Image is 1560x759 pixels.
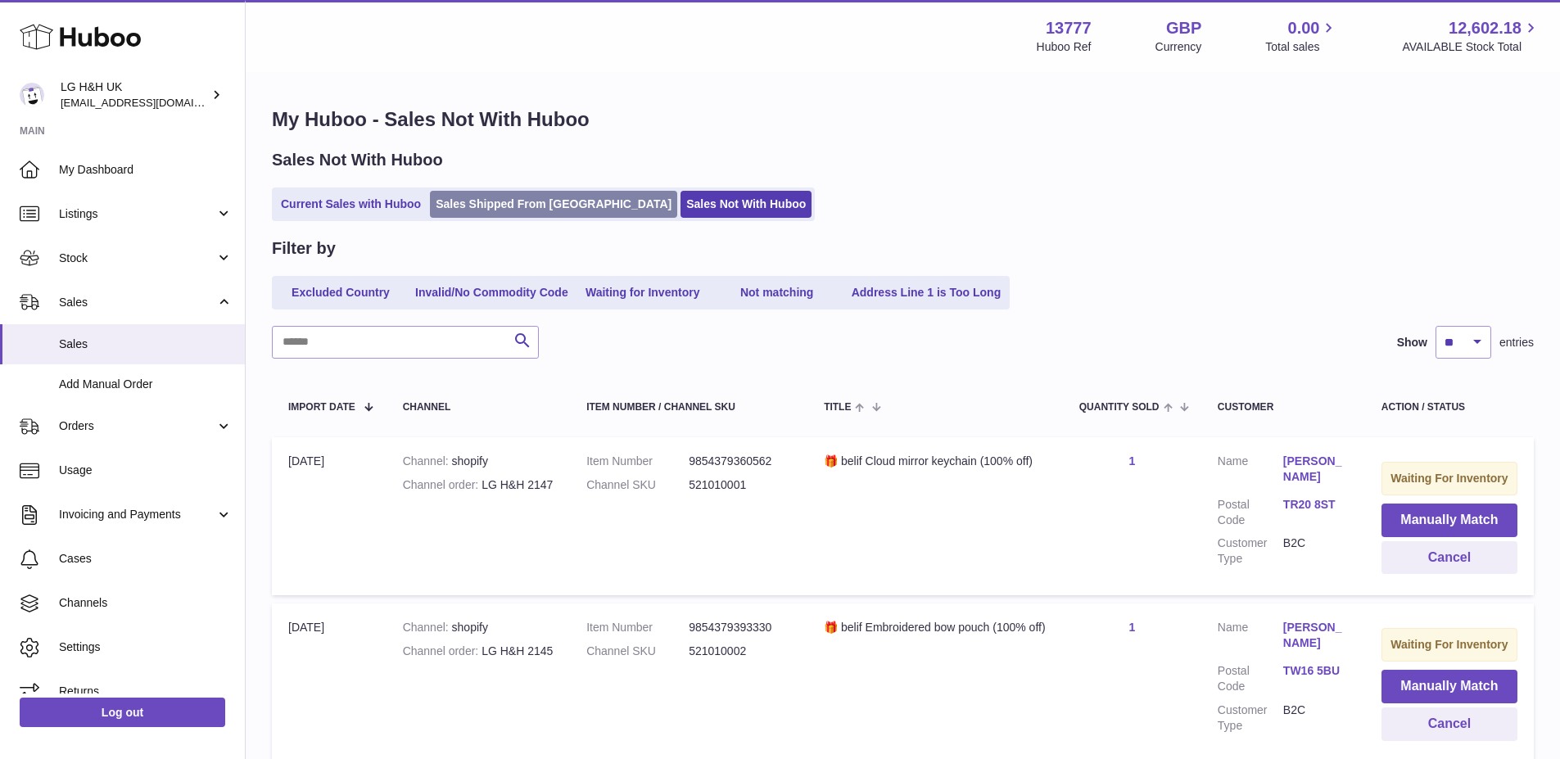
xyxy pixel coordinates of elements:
div: shopify [403,620,554,635]
td: [DATE] [272,437,387,595]
a: [PERSON_NAME] [1283,454,1349,485]
dt: Customer Type [1218,703,1283,734]
span: Total sales [1265,39,1338,55]
button: Cancel [1381,541,1517,575]
div: Action / Status [1381,402,1517,413]
a: 12,602.18 AVAILABLE Stock Total [1402,17,1540,55]
strong: Channel [403,621,452,634]
dt: Channel SKU [586,644,689,659]
span: My Dashboard [59,162,233,178]
dt: Channel SKU [586,477,689,493]
dd: B2C [1283,703,1349,734]
strong: 13777 [1046,17,1092,39]
span: AVAILABLE Stock Total [1402,39,1540,55]
dd: 9854379393330 [689,620,791,635]
a: Log out [20,698,225,727]
span: Sales [59,337,233,352]
button: Manually Match [1381,504,1517,537]
a: Current Sales with Huboo [275,191,427,218]
span: Invoicing and Payments [59,507,215,522]
a: 1 [1128,621,1135,634]
strong: Waiting For Inventory [1390,472,1508,485]
h2: Filter by [272,237,336,260]
strong: Waiting For Inventory [1390,638,1508,651]
a: TW16 5BU [1283,663,1349,679]
span: Sales [59,295,215,310]
div: Huboo Ref [1037,39,1092,55]
span: Stock [59,251,215,266]
strong: Channel order [403,644,482,657]
img: veechen@lghnh.co.uk [20,83,44,107]
button: Cancel [1381,707,1517,741]
div: LG H&H 2145 [403,644,554,659]
div: 🎁 belif Embroidered bow pouch (100% off) [824,620,1047,635]
span: Returns [59,684,233,699]
a: 1 [1128,454,1135,468]
div: 🎁 belif Cloud mirror keychain (100% off) [824,454,1047,469]
a: Excluded Country [275,279,406,306]
div: Currency [1155,39,1202,55]
dt: Name [1218,454,1283,489]
a: 0.00 Total sales [1265,17,1338,55]
a: TR20 8ST [1283,497,1349,513]
dt: Name [1218,620,1283,655]
a: Sales Shipped From [GEOGRAPHIC_DATA] [430,191,677,218]
dt: Customer Type [1218,535,1283,567]
label: Show [1397,335,1427,350]
span: Channels [59,595,233,611]
div: LG H&H 2147 [403,477,554,493]
div: Customer [1218,402,1349,413]
span: entries [1499,335,1534,350]
dt: Item Number [586,620,689,635]
div: LG H&H UK [61,79,208,111]
dt: Postal Code [1218,497,1283,528]
span: Usage [59,463,233,478]
span: Title [824,402,851,413]
a: Not matching [712,279,843,306]
div: Item Number / Channel SKU [586,402,791,413]
h1: My Huboo - Sales Not With Huboo [272,106,1534,133]
dt: Item Number [586,454,689,469]
dt: Postal Code [1218,663,1283,694]
span: Cases [59,551,233,567]
span: Quantity Sold [1079,402,1160,413]
strong: Channel [403,454,452,468]
div: shopify [403,454,554,469]
a: Address Line 1 is Too Long [846,279,1007,306]
a: Sales Not With Huboo [681,191,812,218]
a: Invalid/No Commodity Code [409,279,574,306]
span: [EMAIL_ADDRESS][DOMAIN_NAME] [61,96,241,109]
div: Channel [403,402,554,413]
a: [PERSON_NAME] [1283,620,1349,651]
span: Import date [288,402,355,413]
span: 0.00 [1288,17,1320,39]
span: Orders [59,418,215,434]
button: Manually Match [1381,670,1517,703]
dd: 9854379360562 [689,454,791,469]
dd: B2C [1283,535,1349,567]
dd: 521010002 [689,644,791,659]
span: Listings [59,206,215,222]
dd: 521010001 [689,477,791,493]
span: Add Manual Order [59,377,233,392]
strong: GBP [1166,17,1201,39]
h2: Sales Not With Huboo [272,149,443,171]
a: Waiting for Inventory [577,279,708,306]
span: Settings [59,639,233,655]
span: 12,602.18 [1449,17,1522,39]
strong: Channel order [403,478,482,491]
